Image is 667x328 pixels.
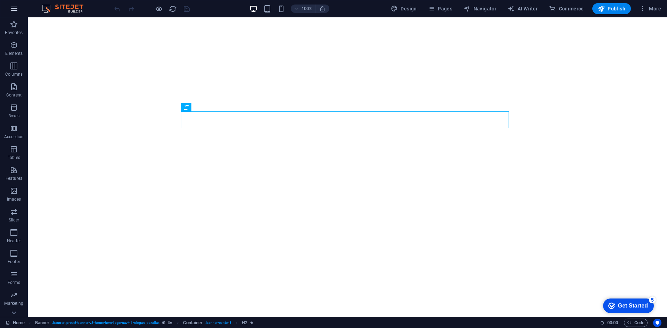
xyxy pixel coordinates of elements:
div: Get Started [19,8,49,14]
button: Design [388,3,420,14]
span: Click to select. Double-click to edit [183,319,203,327]
p: Elements [5,51,23,56]
button: 100% [291,5,315,13]
h6: Session time [600,319,618,327]
button: Click here to leave preview mode and continue editing [155,5,163,13]
span: Navigator [463,5,496,12]
p: Favorites [5,30,23,35]
div: Get Started 5 items remaining, 0% complete [4,3,55,18]
p: Features [6,176,22,181]
span: Pages [428,5,452,12]
div: Design (Ctrl+Alt+Y) [388,3,420,14]
button: Navigator [461,3,499,14]
button: Publish [592,3,631,14]
p: Content [6,92,22,98]
button: reload [168,5,177,13]
p: Boxes [8,113,20,119]
button: More [636,3,664,14]
p: Footer [8,259,20,264]
button: Commerce [546,3,587,14]
button: Usercentrics [653,319,661,327]
span: . banner .preset-banner-v3-home-hero-logo-nav-h1-slogan .parallax [52,319,159,327]
span: More [639,5,661,12]
p: Accordion [4,134,24,140]
i: Element contains an animation [250,321,253,325]
span: Commerce [549,5,584,12]
span: Click to select. Double-click to edit [35,319,50,327]
span: : [612,320,613,325]
span: . banner-content [205,319,231,327]
p: Forms [8,280,20,285]
i: Reload page [169,5,177,13]
p: Columns [5,72,23,77]
p: Tables [8,155,20,160]
i: This element is a customizable preset [162,321,165,325]
p: Header [7,238,21,244]
span: 00 00 [607,319,618,327]
nav: breadcrumb [35,319,254,327]
h6: 100% [301,5,312,13]
span: AI Writer [508,5,538,12]
p: Marketing [4,301,23,306]
img: Editor Logo [40,5,92,13]
span: Design [391,5,417,12]
span: Code [627,319,644,327]
button: AI Writer [505,3,541,14]
span: Click to select. Double-click to edit [242,319,247,327]
p: Images [7,196,21,202]
span: Publish [598,5,625,12]
p: Slider [9,217,19,223]
div: 5 [50,1,57,8]
i: This element contains a background [168,321,172,325]
button: Pages [425,3,455,14]
a: Click to cancel selection. Double-click to open Pages [6,319,25,327]
button: Code [624,319,648,327]
i: On resize automatically adjust zoom level to fit chosen device. [319,6,326,12]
